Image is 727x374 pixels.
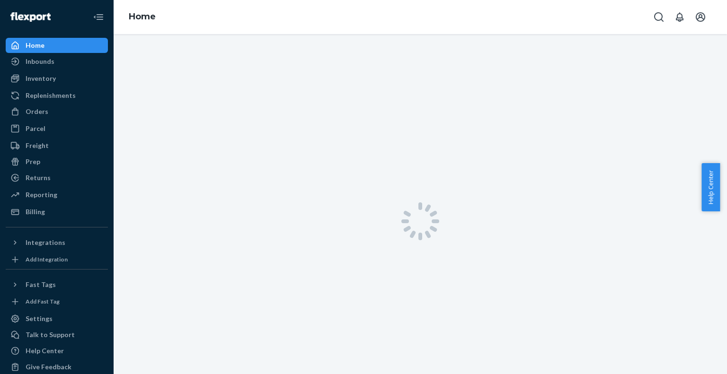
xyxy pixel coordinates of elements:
[26,124,45,133] div: Parcel
[670,8,689,26] button: Open notifications
[6,254,108,265] a: Add Integration
[6,343,108,358] a: Help Center
[6,88,108,103] a: Replenishments
[26,362,71,372] div: Give Feedback
[649,8,668,26] button: Open Search Box
[26,330,75,339] div: Talk to Support
[6,54,108,69] a: Inbounds
[10,12,51,22] img: Flexport logo
[26,141,49,150] div: Freight
[6,235,108,250] button: Integrations
[26,314,53,323] div: Settings
[89,8,108,26] button: Close Navigation
[701,163,720,211] button: Help Center
[691,8,710,26] button: Open account menu
[26,74,56,83] div: Inventory
[26,157,40,166] div: Prep
[121,3,163,31] ol: breadcrumbs
[6,311,108,326] a: Settings
[6,104,108,119] a: Orders
[26,91,76,100] div: Replenishments
[26,57,54,66] div: Inbounds
[6,296,108,307] a: Add Fast Tag
[26,280,56,289] div: Fast Tags
[26,41,44,50] div: Home
[129,11,156,22] a: Home
[6,138,108,153] a: Freight
[6,71,108,86] a: Inventory
[26,238,65,247] div: Integrations
[6,187,108,202] a: Reporting
[6,327,108,342] button: Talk to Support
[26,107,48,116] div: Orders
[26,297,60,305] div: Add Fast Tag
[6,121,108,136] a: Parcel
[6,204,108,219] a: Billing
[26,255,68,263] div: Add Integration
[26,173,51,183] div: Returns
[6,38,108,53] a: Home
[26,190,57,200] div: Reporting
[6,154,108,169] a: Prep
[6,277,108,292] button: Fast Tags
[26,346,64,356] div: Help Center
[6,170,108,185] a: Returns
[26,207,45,217] div: Billing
